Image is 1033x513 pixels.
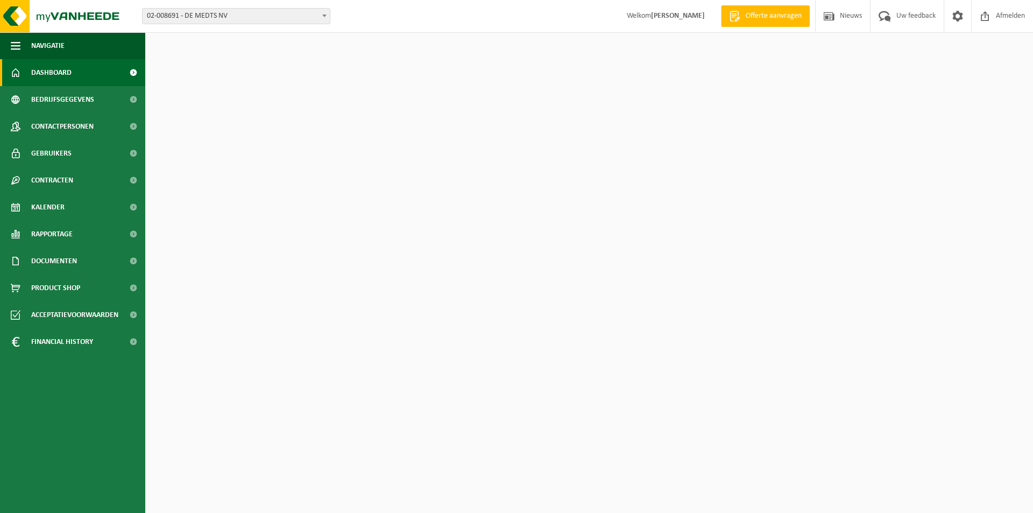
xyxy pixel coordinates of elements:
[31,194,65,221] span: Kalender
[31,59,72,86] span: Dashboard
[31,248,77,275] span: Documenten
[31,275,80,301] span: Product Shop
[143,9,330,24] span: 02-008691 - DE MEDTS NV
[31,86,94,113] span: Bedrijfsgegevens
[651,12,705,20] strong: [PERSON_NAME]
[31,32,65,59] span: Navigatie
[721,5,810,27] a: Offerte aanvragen
[31,113,94,140] span: Contactpersonen
[31,167,73,194] span: Contracten
[31,328,93,355] span: Financial History
[743,11,804,22] span: Offerte aanvragen
[31,221,73,248] span: Rapportage
[31,301,118,328] span: Acceptatievoorwaarden
[31,140,72,167] span: Gebruikers
[142,8,330,24] span: 02-008691 - DE MEDTS NV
